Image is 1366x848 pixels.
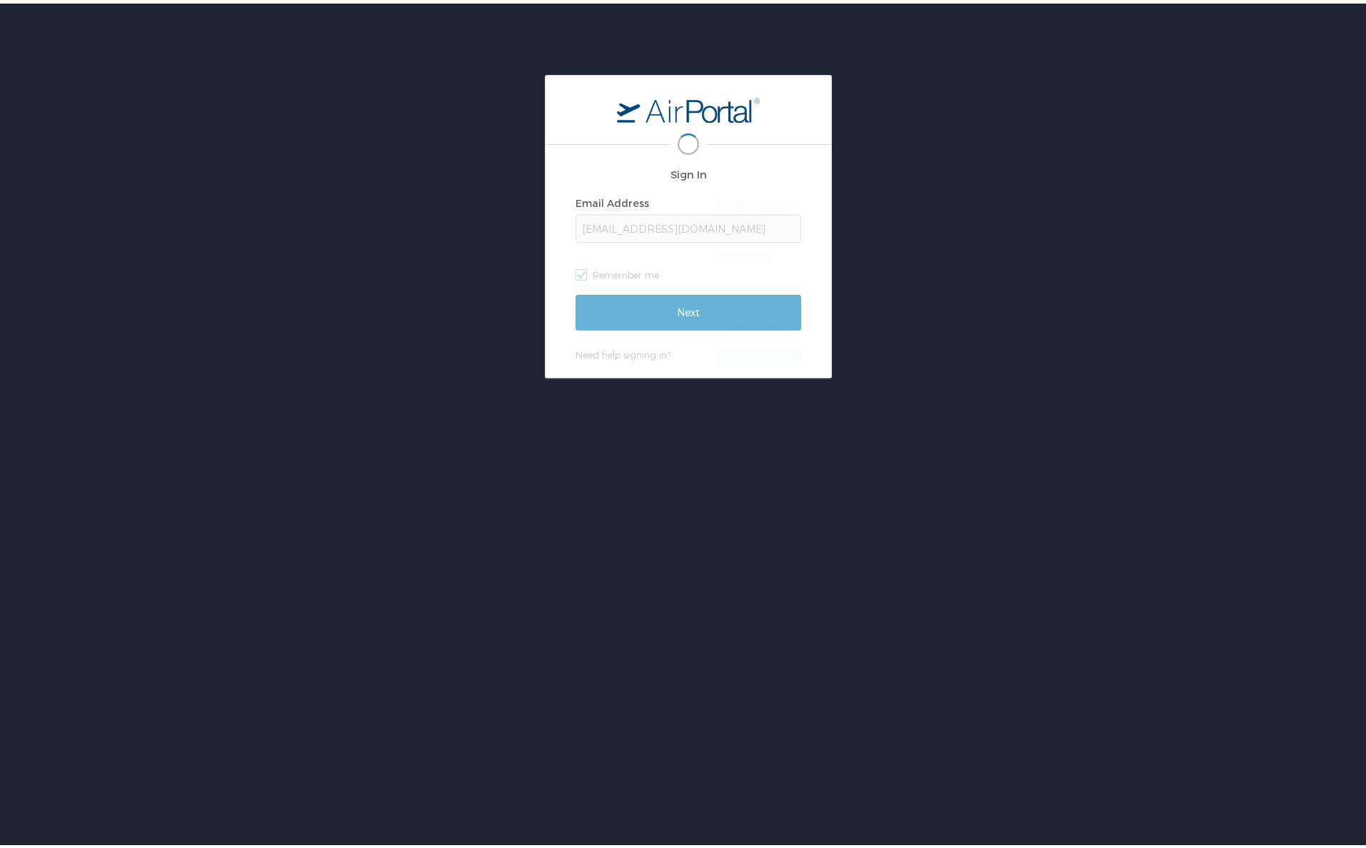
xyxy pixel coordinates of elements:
[716,193,790,206] label: Email Address
[716,314,942,335] label: Remember me
[716,345,942,380] input: Sign In
[576,163,801,179] h2: Sign In
[617,94,760,119] img: logo
[576,291,801,327] input: Next
[716,247,767,259] label: Password
[716,163,942,179] h2: Sign In
[576,193,649,206] label: Email Address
